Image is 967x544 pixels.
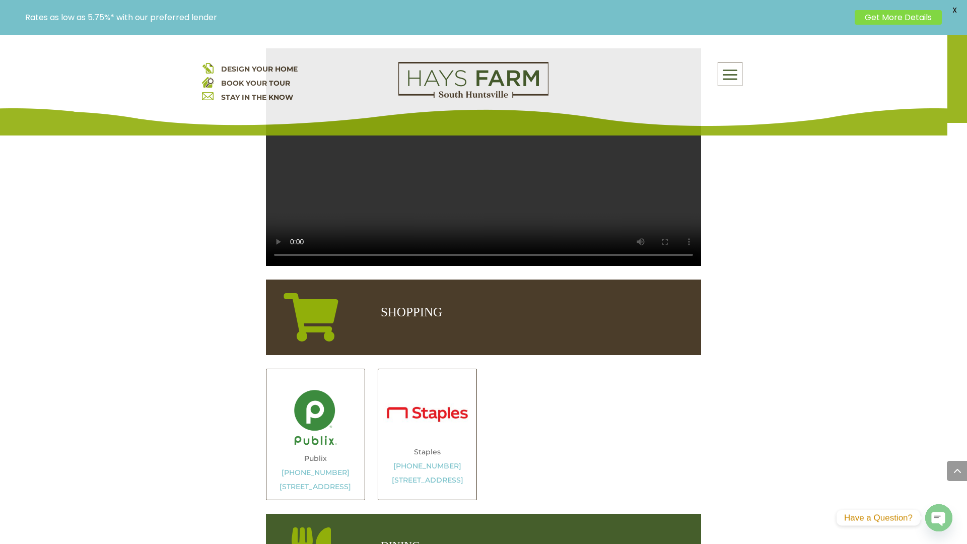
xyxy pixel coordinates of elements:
a: hays farm homes huntsville development [398,91,548,100]
img: publix_logo [271,389,360,446]
a: [STREET_ADDRESS] [280,482,351,491]
img: Staples-Logo [383,389,471,439]
a: BOOK YOUR TOUR [221,79,290,88]
span: X [947,3,962,18]
a: DESIGN YOUR HOME [221,64,298,74]
span:  [284,293,338,342]
p: Staples [383,445,471,487]
a: [PHONE_NUMBER] [393,461,461,470]
a: STAY IN THE KNOW [221,93,293,102]
a: Get More Details [855,10,942,25]
a: [PHONE_NUMBER] [282,468,350,477]
h2: SHOPPING [381,306,701,323]
p: Rates as low as 5.75%* with our preferred lender [25,13,850,22]
p: Publix [271,451,360,494]
img: Logo [398,62,548,98]
img: design your home [202,62,214,74]
img: book your home tour [202,76,214,88]
a: [STREET_ADDRESS] [392,475,463,485]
